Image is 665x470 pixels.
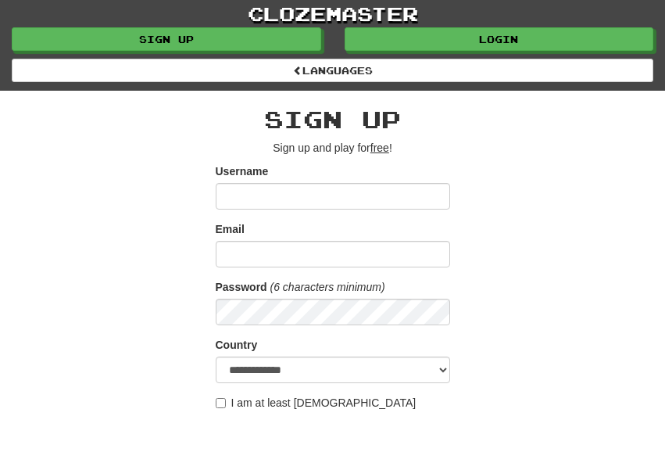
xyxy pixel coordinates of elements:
[12,59,653,82] a: Languages
[270,281,385,293] em: (6 characters minimum)
[216,279,267,295] label: Password
[216,398,226,408] input: I am at least [DEMOGRAPHIC_DATA]
[216,140,450,156] p: Sign up and play for !
[12,27,321,51] a: Sign up
[345,27,654,51] a: Login
[216,163,269,179] label: Username
[216,106,450,132] h2: Sign up
[370,142,389,154] u: free
[216,337,258,353] label: Country
[216,221,245,237] label: Email
[216,395,417,411] label: I am at least [DEMOGRAPHIC_DATA]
